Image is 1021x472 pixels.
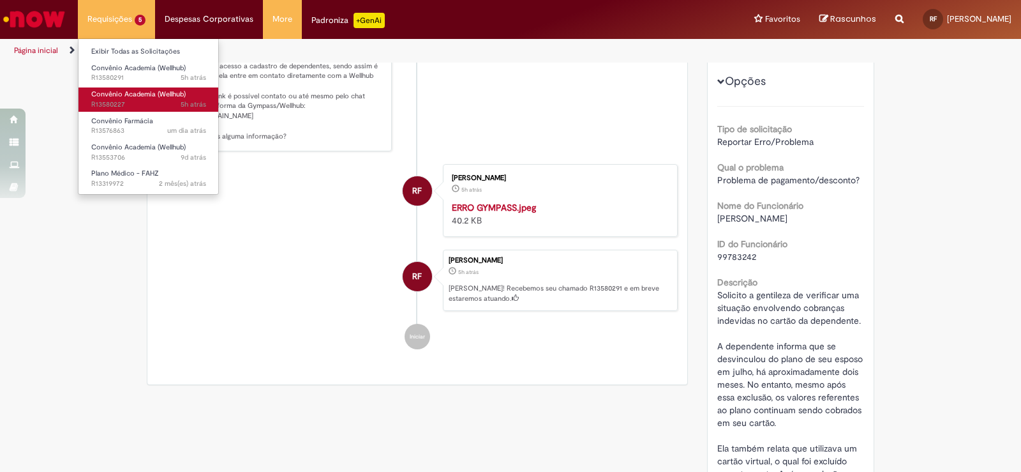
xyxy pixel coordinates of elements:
b: Nome do Funcionário [717,200,803,211]
span: 99783242 [717,251,756,263]
div: [PERSON_NAME] [449,257,671,264]
a: Página inicial [14,45,58,56]
span: Requisições [87,13,132,26]
img: ServiceNow [1,6,67,32]
span: Despesas Corporativas [165,13,253,26]
span: Convênio Academia (Wellhub) [91,89,186,99]
span: 2 mês(es) atrás [159,179,206,188]
a: Exibir Todas as Solicitações [78,45,219,59]
a: Rascunhos [819,13,876,26]
time: 22/09/2025 08:55:13 [181,153,206,162]
p: +GenAi [354,13,385,28]
span: 5h atrás [461,186,482,194]
span: 5 [135,15,145,26]
span: RF [412,261,422,292]
span: R13553706 [91,153,206,163]
div: Padroniza [311,13,385,28]
span: [PERSON_NAME] [717,213,787,224]
span: RF [412,176,422,206]
span: Favoritos [765,13,800,26]
div: Rafaela Franco [403,176,432,206]
li: Rafaela Franco [157,250,678,311]
span: RF [930,15,937,23]
a: Aberto R13319972 : Plano Médico - FAHZ [78,167,219,190]
span: R13576863 [91,126,206,136]
div: 40.2 KB [452,201,664,227]
span: Convênio Farmácia [91,116,153,126]
span: Rascunhos [830,13,876,25]
ul: Requisições [78,38,219,195]
div: [PERSON_NAME] [452,174,664,182]
a: Aberto R13553706 : Convênio Academia (Wellhub) [78,141,219,164]
span: More [272,13,292,26]
time: 30/09/2025 10:03:16 [181,73,206,82]
div: Rafaela Franco [403,262,432,291]
span: R13580291 [91,73,206,83]
time: 30/09/2025 09:50:46 [181,100,206,109]
span: um dia atrás [167,126,206,135]
span: 5h atrás [181,100,206,109]
a: Aberto R13580227 : Convênio Academia (Wellhub) [78,88,219,111]
span: R13580227 [91,100,206,110]
ul: Trilhas de página [10,39,671,63]
span: Problema de pagamento/desconto? [717,174,860,186]
b: ID do Funcionário [717,238,787,250]
span: Convênio Academia (Wellhub) [91,142,186,152]
span: 9d atrás [181,153,206,162]
b: Qual o problema [717,162,784,173]
span: R13319972 [91,179,206,189]
time: 30/09/2025 10:03:13 [458,268,479,276]
p: [PERSON_NAME]! Recebemos seu chamado R13580291 e em breve estaremos atuando. [449,284,671,303]
span: 5h atrás [458,268,479,276]
span: Convênio Academia (Wellhub) [91,63,186,73]
p: [PERSON_NAME], tudo bem? 😊 Meu nome é [PERSON_NAME], e [PERSON_NAME] a responsável pelo seu atend... [169,21,382,141]
a: Aberto R13576863 : Convênio Farmácia [78,114,219,138]
span: 5h atrás [181,73,206,82]
a: ERRO GYMPASS.jpeg [452,202,536,213]
span: [PERSON_NAME] [947,13,1011,24]
b: Tipo de solicitação [717,123,792,135]
b: Descrição [717,277,757,288]
span: Reportar Erro/Problema [717,136,814,148]
span: Plano Médico - FAHZ [91,169,159,178]
a: Aberto R13580291 : Convênio Academia (Wellhub) [78,61,219,85]
time: 30/09/2025 10:03:03 [461,186,482,194]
